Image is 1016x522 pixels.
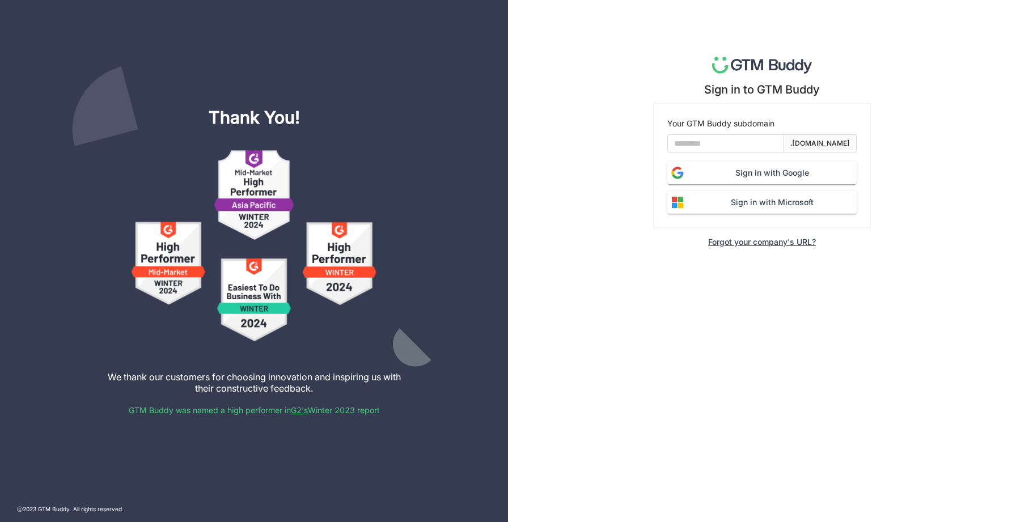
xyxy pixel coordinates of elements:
div: Your GTM Buddy subdomain [667,117,857,130]
button: Sign in with Microsoft [667,191,857,214]
div: .[DOMAIN_NAME] [790,138,850,149]
div: Sign in to GTM Buddy [704,83,820,96]
button: Sign in with Google [667,162,857,184]
img: logo [712,57,812,74]
div: Forgot your company's URL? [708,237,816,247]
a: G2's [291,405,308,415]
